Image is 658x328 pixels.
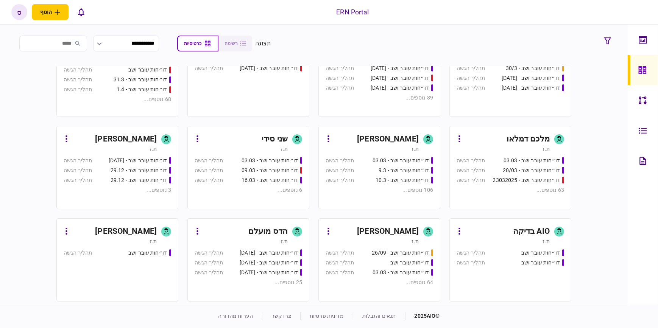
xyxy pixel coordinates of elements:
[513,225,550,238] div: AIO בדיקה
[543,238,550,245] div: ת.ז
[177,36,218,51] button: כרטיסיות
[64,85,92,93] div: תהליך הגשה
[150,238,157,245] div: ת.ז
[310,313,344,319] a: מדיניות פרטיות
[326,176,354,184] div: תהליך הגשה
[405,312,440,320] div: © 2025 AIO
[242,157,298,165] div: דו״חות עובר ושב - 03.03
[56,218,178,302] a: [PERSON_NAME]ת.זדו״חות עובר ושבתהליך הגשה
[371,74,429,82] div: דו״חות עובר ושב - 19.3.25
[457,249,485,257] div: תהליך הגשה
[357,225,419,238] div: [PERSON_NAME]
[95,133,157,145] div: [PERSON_NAME]
[326,259,354,267] div: תהליך הגשה
[111,176,167,184] div: דו״חות עובר ושב - 29.12
[187,34,309,117] a: נויה סקרת.זדו״חות עובר ושב - 19.03.2025תהליך הגשה
[326,84,354,92] div: תהליך הגשה
[218,36,252,51] button: רשימה
[521,249,560,257] div: דו״חות עובר ושב
[412,145,419,153] div: ת.ז
[543,145,550,153] div: ת.ז
[373,157,429,165] div: דו״חות עובר ושב - 03.03
[218,313,253,319] a: הערות מהדורה
[195,176,223,184] div: תהליך הגשה
[187,126,309,209] a: שני סידית.זדו״חות עובר ושב - 03.03תהליך הגשהדו״חות עובר ושב - 09.03תהליך הגשהדו״חות עובר ושב - 16...
[248,225,288,238] div: הדס מועלם
[195,186,302,194] div: 6 נוספים ...
[195,166,223,174] div: תהליך הגשה
[379,166,429,174] div: דו״חות עובר ושב - 9.3
[412,238,419,245] div: ת.ז
[506,64,560,72] div: דו״חות עובר ושב - 30/3
[449,126,571,209] a: מלכם דמלאות.זדו״חות עובר ושב - 03.03תהליך הגשהדו״חות עובר ושב - 20/03תהליך הגשהדו״חות עובר ושב - ...
[262,133,288,145] div: שני סידי
[195,157,223,165] div: תהליך הגשה
[281,238,288,245] div: ת.ז
[128,66,167,74] div: דו״חות עובר ושב
[457,186,564,194] div: 63 נוספים ...
[326,157,354,165] div: תהליך הגשה
[64,76,92,84] div: תהליך הגשה
[449,218,571,302] a: AIO בדיקהת.זדו״חות עובר ושבתהליך הגשהדו״חות עובר ושבתהליך הגשה
[184,41,201,46] span: כרטיסיות
[111,166,167,174] div: דו״חות עובר ושב - 29.12
[95,225,157,238] div: [PERSON_NAME]
[390,259,429,267] div: דו״חות עובר ושב
[502,74,560,82] div: דו״חות עובר ושב - 31.08.25
[449,34,571,117] a: יסמין דוידית.זדו״חות עובר ושב - 30/3תהליך הגשהדו״חות עובר ושב - 31.08.25תהליך הגשהדו״חות עובר ושב...
[187,218,309,302] a: הדס מועלםת.זדו״חות עובר ושב - 23/09/24תהליך הגשהדו״חות עובר ושב - 24/09/24תהליך הגשהדו״חות עובר ו...
[326,94,433,102] div: 89 נוספים ...
[457,176,485,184] div: תהליך הגשה
[64,176,92,184] div: תהליך הגשה
[56,34,178,117] a: [PERSON_NAME]ת.זדו״חות עובר ושבתהליך הגשהדו״חות עובר ושב - 31.3תהליך הגשהדו״חות עובר ושב - 1.4תהל...
[240,269,298,277] div: דו״חות עובר ושב - 25/09/24
[357,133,419,145] div: [PERSON_NAME]
[128,249,167,257] div: דו״חות עובר ושב
[493,176,560,184] div: דו״חות עובר ושב - 23032025
[457,74,485,82] div: תהליך הגשה
[457,157,485,165] div: תהליך הגשה
[504,157,560,165] div: דו״חות עובר ושב - 03.03
[326,64,354,72] div: תהליך הגשה
[371,64,429,72] div: דו״חות עובר ושב - 19/03/2025
[326,74,354,82] div: תהליך הגשה
[271,313,291,319] a: צרו קשר
[242,176,298,184] div: דו״חות עובר ושב - 16.03
[195,278,302,286] div: 25 נוספים ...
[195,249,223,257] div: תהליך הגשה
[521,259,560,267] div: דו״חות עובר ושב
[64,157,92,165] div: תהליך הגשה
[240,249,298,257] div: דו״חות עובר ושב - 23/09/24
[457,259,485,267] div: תהליך הגשה
[64,249,92,257] div: תהליך הגשה
[373,269,429,277] div: דו״חות עובר ושב - 03.03
[362,313,396,319] a: תנאים והגבלות
[326,186,433,194] div: 106 נוספים ...
[240,64,298,72] div: דו״חות עובר ושב - 19.03.2025
[457,84,485,92] div: תהליך הגשה
[457,64,485,72] div: תהליך הגשה
[255,39,271,48] div: תצוגה
[109,157,167,165] div: דו״חות עובר ושב - 26.12.24
[318,218,440,302] a: [PERSON_NAME]ת.זדו״חות עובר ושב - 26/09תהליך הגשהדו״חות עובר ושבתהליך הגשהדו״חות עובר ושב - 03.03...
[32,4,69,20] button: פתח תפריט להוספת לקוח
[503,166,560,174] div: דו״חות עובר ושב - 20/03
[114,76,167,84] div: דו״חות עובר ושב - 31.3
[326,269,354,277] div: תהליך הגשה
[281,145,288,153] div: ת.ז
[195,269,223,277] div: תהליך הגשה
[64,66,92,74] div: תהליך הגשה
[195,64,223,72] div: תהליך הגשה
[507,133,550,145] div: מלכם דמלאו
[376,176,429,184] div: דו״חות עובר ושב - 10.3
[64,166,92,174] div: תהליך הגשה
[242,166,298,174] div: דו״חות עובר ושב - 09.03
[64,186,171,194] div: 3 נוספים ...
[326,278,433,286] div: 64 נוספים ...
[502,84,560,92] div: דו״חות עובר ושב - 02/09/25
[240,259,298,267] div: דו״חות עובר ושב - 24/09/24
[318,34,440,117] a: [PERSON_NAME] [PERSON_NAME]ת.זדו״חות עובר ושב - 19/03/2025תהליך הגשהדו״חות עובר ושב - 19.3.25תהלי...
[326,249,354,257] div: תהליך הגשה
[372,249,429,257] div: דו״חות עובר ושב - 26/09
[371,84,429,92] div: דו״חות עובר ושב - 19.3.25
